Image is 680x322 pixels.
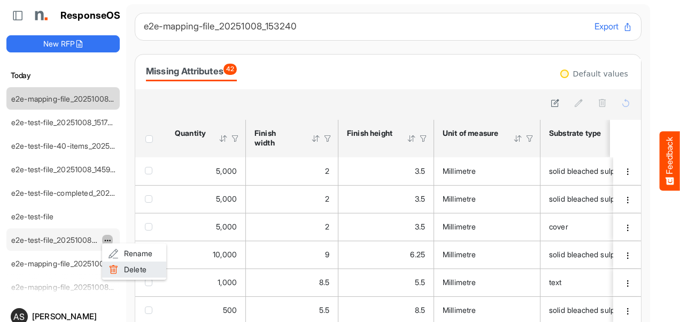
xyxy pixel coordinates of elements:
[443,222,476,231] span: Millimetre
[443,166,476,175] span: Millimetre
[135,213,166,241] td: checkbox
[319,278,329,287] span: 8.5
[594,20,632,34] button: Export
[410,250,425,259] span: 6.25
[325,222,329,231] span: 2
[415,166,425,175] span: 3.5
[246,157,338,185] td: 2 is template cell Column Header httpsnorthellcomontologiesmapping-rulesmeasurementhasfinishsizew...
[549,222,568,231] span: cover
[135,269,166,296] td: checkbox
[32,312,115,320] div: [PERSON_NAME]
[573,70,628,78] div: Default values
[325,194,329,203] span: 2
[434,157,540,185] td: Millimetre is template cell Column Header httpsnorthellcomontologiesmapping-rulesmeasurementhasun...
[146,64,237,79] div: Missing Attributes
[11,212,53,221] a: e2e-test-file
[325,166,329,175] span: 2
[415,278,425,287] span: 5.5
[415,305,425,315] span: 8.5
[166,157,246,185] td: 5000 is template cell Column Header httpsnorthellcomontologiesmapping-rulesorderhasquantity
[419,134,428,143] div: Filter Icon
[347,128,393,138] div: Finish height
[613,213,643,241] td: f518b668-747b-47ee-88f4-a20b13d53afc is template cell Column Header
[11,235,120,244] a: e2e-test-file_20251008_145605
[549,166,630,175] span: solid bleached sulphate
[549,194,630,203] span: solid bleached sulphate
[613,269,643,296] td: 7fcf6cbb-9d64-40c7-a099-126d458bf2c4 is template cell Column Header
[443,305,476,315] span: Millimetre
[135,241,166,269] td: checkbox
[622,166,633,177] button: dropdownbutton
[549,250,630,259] span: solid bleached sulphate
[102,235,113,246] button: dropdownbutton
[6,70,120,81] h6: Today
[102,246,166,262] li: Rename
[443,278,476,287] span: Millimetre
[622,278,633,289] button: dropdownbutton
[246,185,338,213] td: 2 is template cell Column Header httpsnorthellcomontologiesmapping-rulesmeasurementhasfinishsizew...
[6,35,120,52] button: New RFP
[246,269,338,296] td: 8.5 is template cell Column Header httpsnorthellcomontologiesmapping-rulesmeasurementhasfinishsiz...
[166,269,246,296] td: 1000 is template cell Column Header httpsnorthellcomontologiesmapping-rulesorderhasquantity
[622,195,633,205] button: dropdownbutton
[540,157,646,185] td: solid bleached sulphate is template cell Column Header httpsnorthellcomontologiesmapping-rulesmat...
[11,259,134,268] a: e2e-mapping-file_20251008_135737
[166,213,246,241] td: 5000 is template cell Column Header httpsnorthellcomontologiesmapping-rulesorderhasquantity
[549,305,630,315] span: solid bleached sulphate
[443,250,476,259] span: Millimetre
[246,241,338,269] td: 9 is template cell Column Header httpsnorthellcomontologiesmapping-rulesmeasurementhasfinishsizew...
[540,269,646,296] td: text is template cell Column Header httpsnorthellcomontologiesmapping-rulesmaterialhassubstratema...
[549,128,605,138] div: Substrate type
[338,269,434,296] td: 5.5 is template cell Column Header httpsnorthellcomontologiesmapping-rulesmeasurementhasfinishsiz...
[166,241,246,269] td: 10000 is template cell Column Header httpsnorthellcomontologiesmapping-rulesorderhasquantity
[223,305,237,315] span: 500
[135,157,166,185] td: checkbox
[622,250,633,261] button: dropdownbutton
[216,222,237,231] span: 5,000
[525,134,535,143] div: Filter Icon
[613,241,643,269] td: dc165cc4-4a17-443a-9278-fd67793de9fe is template cell Column Header
[540,213,646,241] td: cover is template cell Column Header httpsnorthellcomontologiesmapping-rulesmaterialhassubstratem...
[135,185,166,213] td: checkbox
[613,157,643,185] td: b7bce493-d9be-4d3f-8a9b-a64d39ff24f1 is template cell Column Header
[29,5,51,26] img: Northell
[622,223,633,233] button: dropdownbutton
[338,241,434,269] td: 6.25 is template cell Column Header httpsnorthellcomontologiesmapping-rulesmeasurementhasfinishsi...
[223,64,237,75] span: 42
[13,312,25,321] span: AS
[549,278,562,287] span: text
[415,194,425,203] span: 3.5
[540,185,646,213] td: solid bleached sulphate is template cell Column Header httpsnorthellcomontologiesmapping-rulesmat...
[230,134,240,143] div: Filter Icon
[319,305,329,315] span: 5.5
[218,278,237,287] span: 1,000
[102,262,166,278] li: Delete
[135,120,166,157] th: Header checkbox
[338,185,434,213] td: 3.5 is template cell Column Header httpsnorthellcomontologiesmapping-rulesmeasurementhasfinishsiz...
[434,241,540,269] td: Millimetre is template cell Column Header httpsnorthellcomontologiesmapping-rulesmeasurementhasun...
[11,165,118,174] a: e2e-test-file_20251008_145918
[175,128,205,138] div: Quantity
[254,128,297,148] div: Finish width
[11,188,157,197] a: e2e-test-file-completed_20251008_152241
[11,141,154,150] a: e2e-test-file-40-items_20251008_150936
[434,185,540,213] td: Millimetre is template cell Column Header httpsnorthellcomontologiesmapping-rulesmeasurementhasun...
[338,157,434,185] td: 3.5 is template cell Column Header httpsnorthellcomontologiesmapping-rulesmeasurementhasfinishsiz...
[434,213,540,241] td: Millimetre is template cell Column Header httpsnorthellcomontologiesmapping-rulesmeasurementhasun...
[323,134,333,143] div: Filter Icon
[443,128,499,138] div: Unit of measure
[11,118,117,127] a: e2e-test-file_20251008_151728
[325,250,329,259] span: 9
[216,194,237,203] span: 5,000
[166,185,246,213] td: 5000 is template cell Column Header httpsnorthellcomontologiesmapping-rulesorderhasquantity
[338,213,434,241] td: 3.5 is template cell Column Header httpsnorthellcomontologiesmapping-rulesmeasurementhasfinishsiz...
[443,194,476,203] span: Millimetre
[216,166,237,175] span: 5,000
[540,241,646,269] td: solid bleached sulphate is template cell Column Header httpsnorthellcomontologiesmapping-rulesmat...
[246,213,338,241] td: 2 is template cell Column Header httpsnorthellcomontologiesmapping-rulesmeasurementhasfinishsizew...
[11,94,136,103] a: e2e-mapping-file_20251008_153240
[60,10,121,21] h1: ResponseOS
[660,132,680,191] button: Feedback
[434,269,540,296] td: Millimetre is template cell Column Header httpsnorthellcomontologiesmapping-rulesmeasurementhasun...
[622,306,633,317] button: dropdownbutton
